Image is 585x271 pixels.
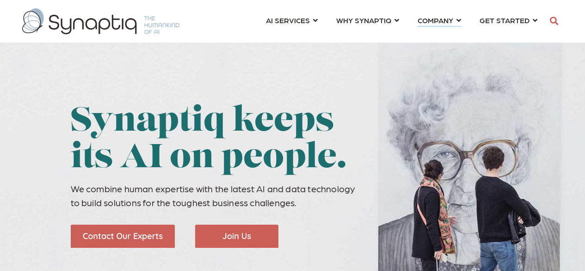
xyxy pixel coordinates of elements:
[257,5,547,38] nav: menu
[71,182,363,209] p: We combine human expertise with the latest AI and data technology to build solutions for the toug...
[71,106,347,176] span: Synaptiq keeps its AI on people.
[336,12,399,29] a: WHY SYNAPTIQ
[336,16,391,25] span: WHY SYNAPTIQ
[195,225,278,248] img: Join Us
[22,8,179,34] img: synaptiq logo-1
[418,16,453,25] span: COMPANY
[266,12,318,29] a: AI SERVICES
[71,225,175,248] img: Contact Our Experts
[480,12,537,29] a: GET STARTED
[480,16,530,25] span: GET STARTED
[266,16,310,25] span: AI SERVICES
[418,12,461,29] a: COMPANY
